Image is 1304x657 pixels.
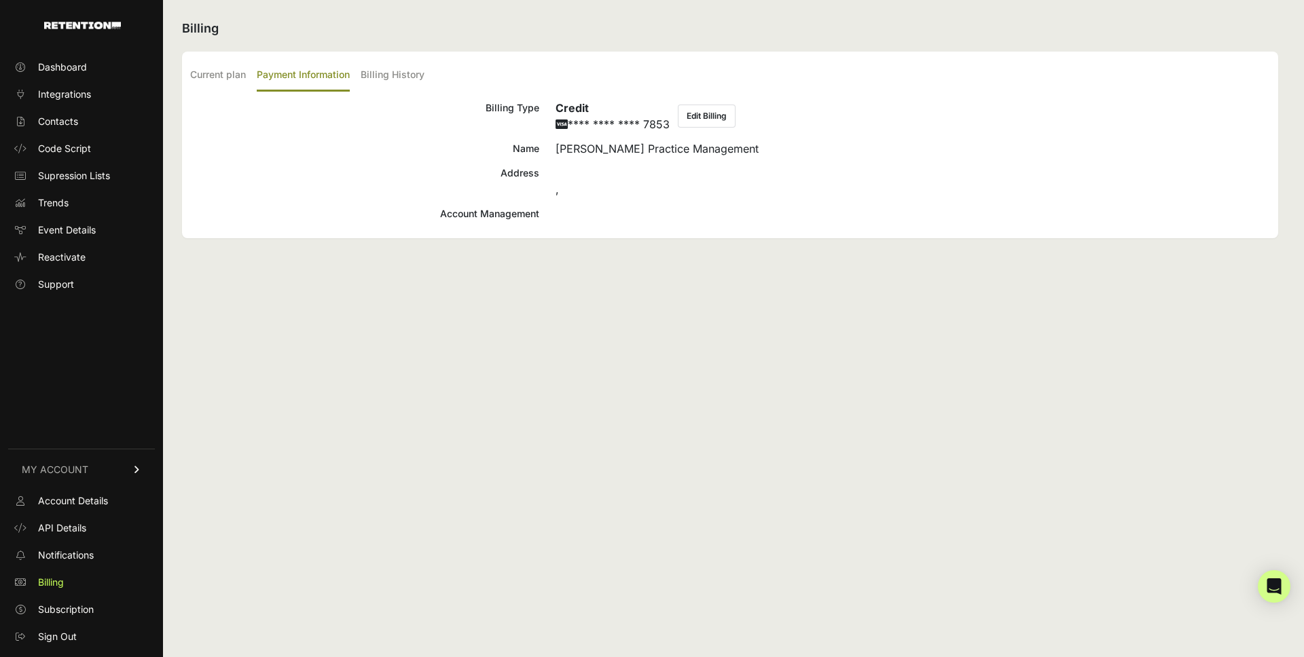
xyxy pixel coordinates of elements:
span: Sign Out [38,630,77,643]
span: Code Script [38,142,91,155]
div: Address [190,165,539,198]
span: Notifications [38,548,94,562]
span: Trends [38,196,69,210]
label: Current plan [190,60,246,92]
a: API Details [8,517,155,539]
div: Open Intercom Messenger [1258,570,1290,603]
label: Billing History [361,60,424,92]
span: Supression Lists [38,169,110,183]
span: API Details [38,521,86,535]
h6: Credit [556,100,670,116]
span: Support [38,278,74,291]
button: Edit Billing [678,105,736,128]
span: Event Details [38,223,96,237]
a: Reactivate [8,246,155,268]
a: Integrations [8,83,155,105]
span: Reactivate [38,250,86,264]
a: Subscription [8,599,155,620]
a: Sign Out [8,626,155,647]
span: Subscription [38,603,94,616]
a: Account Details [8,490,155,512]
a: Code Script [8,138,155,159]
span: Integrations [38,88,91,101]
div: Billing Type [190,100,539,132]
a: Notifications [8,544,155,566]
a: Supression Lists [8,165,155,187]
span: Account Details [38,494,108,508]
div: [PERSON_NAME] Practice Management [556,140,1270,157]
a: Contacts [8,111,155,132]
div: Name [190,140,539,157]
span: MY ACCOUNT [22,463,88,476]
span: Billing [38,576,64,589]
div: Account Management [190,206,539,222]
a: Support [8,274,155,295]
label: Payment Information [257,60,350,92]
span: Contacts [38,115,78,128]
div: , [556,165,1270,198]
a: Billing [8,571,155,593]
a: Dashboard [8,56,155,78]
a: Trends [8,192,155,214]
span: Dashboard [38,60,87,74]
a: MY ACCOUNT [8,449,155,490]
img: Retention.com [44,22,121,29]
a: Event Details [8,219,155,241]
h2: Billing [182,19,1278,38]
